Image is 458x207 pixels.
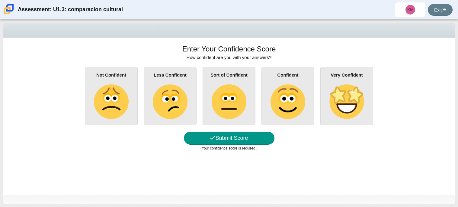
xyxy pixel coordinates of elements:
[212,84,246,119] img: neutral-face.png
[329,84,364,119] img: star-struck-face.png
[331,72,363,77] b: Very Confident
[277,72,299,77] b: Confident
[182,44,276,54] h1: Enter Your Confidence Score
[154,72,186,77] b: Less Confident
[18,2,123,17] div: Assessment: U1.3: comparacion cultural
[187,55,272,60] span: How confident are you with your answers?
[200,146,258,150] small: (Your confidence score is required.)
[210,72,247,77] b: Sort of Confident
[271,84,305,119] img: slightly-smiling-face.png
[2,11,15,16] a: Carmen School of Science & Technology
[407,8,414,12] span: KM
[96,72,126,77] b: Not Confident
[153,84,187,119] img: confused-face.png
[428,4,453,16] a: Exit
[2,3,15,15] img: Carmen School of Science & Technology
[94,84,128,119] img: slightly-frowning-face.png
[184,132,274,145] button: Submit Score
